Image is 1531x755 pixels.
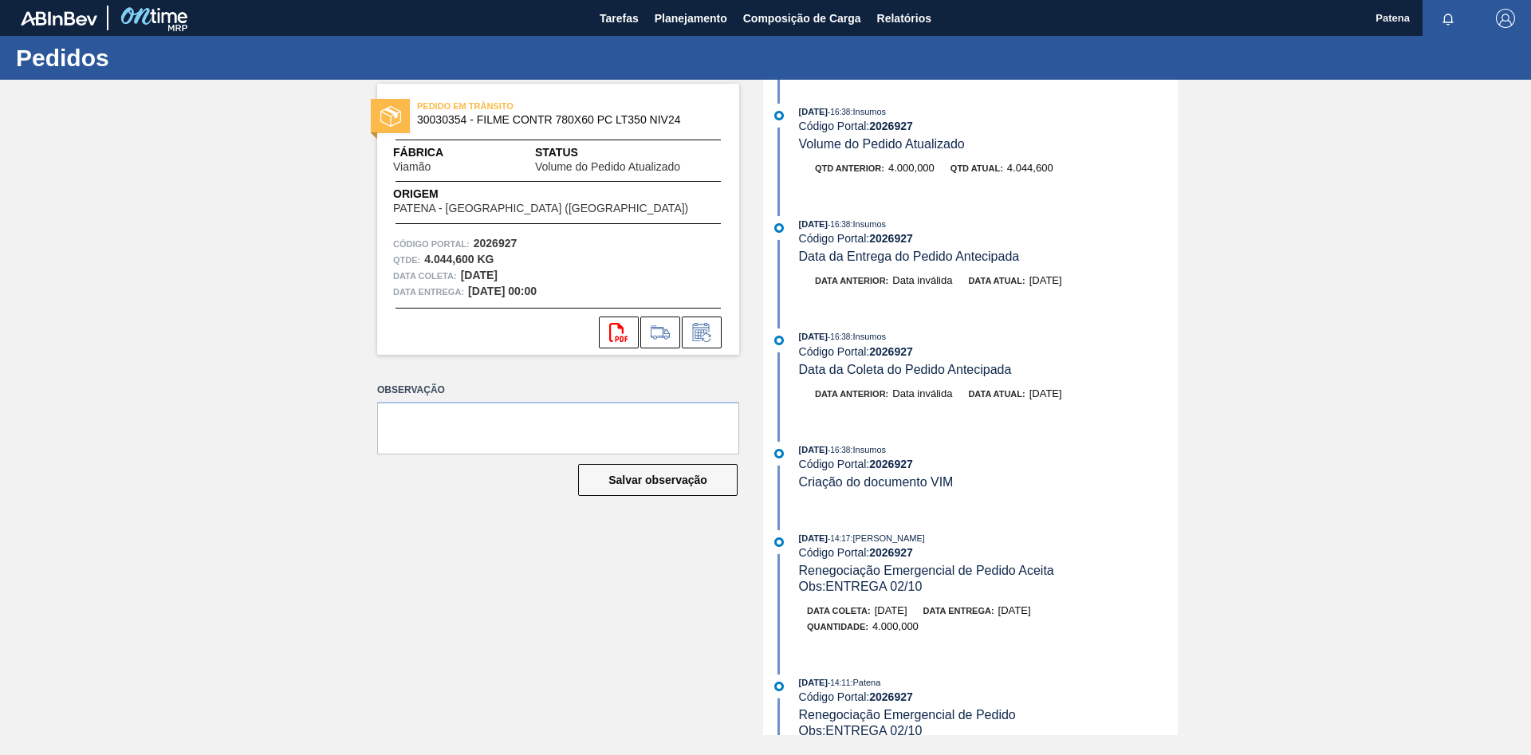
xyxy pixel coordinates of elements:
[1496,9,1515,28] img: Logout
[393,144,481,161] span: Fábrica
[1007,162,1053,174] span: 4.044,600
[815,276,888,285] span: Data anterior:
[850,219,886,229] span: : Insumos
[850,107,886,116] span: : Insumos
[578,464,738,496] button: Salvar observação
[682,317,722,348] div: Informar alteração no pedido
[655,9,727,28] span: Planejamento
[774,223,784,233] img: atual
[888,162,935,174] span: 4.000,000
[869,345,913,358] strong: 2026927
[828,446,850,454] span: - 16:38
[923,606,994,615] span: Data entrega:
[828,108,850,116] span: - 16:38
[799,458,1178,470] div: Código Portal:
[21,11,97,26] img: TNhmsLtSVTkK8tSr43FrP2fwEKptu5GPRR3wAAAABJRU5ErkJggg==
[872,620,919,632] span: 4.000,000
[807,622,868,631] span: Quantidade :
[850,678,880,687] span: : Patena
[774,449,784,458] img: atual
[468,285,537,297] strong: [DATE] 00:00
[799,724,923,737] span: Obs: ENTREGA 02/10
[815,163,884,173] span: Qtd anterior:
[950,163,1003,173] span: Qtd atual:
[535,161,680,173] span: Volume do Pedido Atualizado
[774,537,784,547] img: atual
[393,161,431,173] span: Viamão
[393,203,688,214] span: PATENA - [GEOGRAPHIC_DATA] ([GEOGRAPHIC_DATA])
[828,534,850,543] span: - 14:17
[799,546,1178,559] div: Código Portal:
[393,236,470,252] span: Código Portal:
[535,144,723,161] span: Status
[377,379,739,402] label: Observação
[799,445,828,454] span: [DATE]
[640,317,680,348] div: Ir para Composição de Carga
[393,186,723,203] span: Origem
[968,389,1025,399] span: Data atual:
[424,253,494,265] strong: 4.044,600 KG
[869,120,913,132] strong: 2026927
[417,98,640,114] span: PEDIDO EM TRÂNSITO
[799,219,828,229] span: [DATE]
[807,606,871,615] span: Data coleta:
[799,533,828,543] span: [DATE]
[799,107,828,116] span: [DATE]
[799,475,954,489] span: Criação do documento VIM
[869,232,913,245] strong: 2026927
[16,49,299,67] h1: Pedidos
[774,336,784,345] img: atual
[850,332,886,341] span: : Insumos
[869,690,913,703] strong: 2026927
[828,678,850,687] span: - 14:11
[600,9,639,28] span: Tarefas
[799,232,1178,245] div: Código Portal:
[1029,387,1062,399] span: [DATE]
[828,332,850,341] span: - 16:38
[474,237,518,250] strong: 2026927
[1423,7,1474,29] button: Notificações
[850,445,886,454] span: : Insumos
[461,269,498,281] strong: [DATE]
[828,220,850,229] span: - 16:38
[799,708,1016,722] span: Renegociação Emergencial de Pedido
[799,690,1178,703] div: Código Portal:
[815,389,888,399] span: Data anterior:
[774,682,784,691] img: atual
[417,114,706,126] span: 30030354 - FILME CONTR 780X60 PC LT350 NIV24
[380,106,401,127] img: status
[892,387,952,399] span: Data inválida
[799,332,828,341] span: [DATE]
[799,580,923,593] span: Obs: ENTREGA 02/10
[869,458,913,470] strong: 2026927
[799,678,828,687] span: [DATE]
[799,120,1178,132] div: Código Portal:
[877,9,931,28] span: Relatórios
[968,276,1025,285] span: Data atual:
[998,604,1031,616] span: [DATE]
[799,250,1020,263] span: Data da Entrega do Pedido Antecipada
[1029,274,1062,286] span: [DATE]
[774,111,784,120] img: atual
[850,533,925,543] span: : [PERSON_NAME]
[393,252,420,268] span: Qtde :
[869,546,913,559] strong: 2026927
[599,317,639,348] div: Abrir arquivo PDF
[799,564,1054,577] span: Renegociação Emergencial de Pedido Aceita
[393,284,464,300] span: Data entrega:
[799,345,1178,358] div: Código Portal:
[875,604,907,616] span: [DATE]
[799,363,1012,376] span: Data da Coleta do Pedido Antecipada
[892,274,952,286] span: Data inválida
[743,9,861,28] span: Composição de Carga
[799,137,965,151] span: Volume do Pedido Atualizado
[393,268,457,284] span: Data coleta:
